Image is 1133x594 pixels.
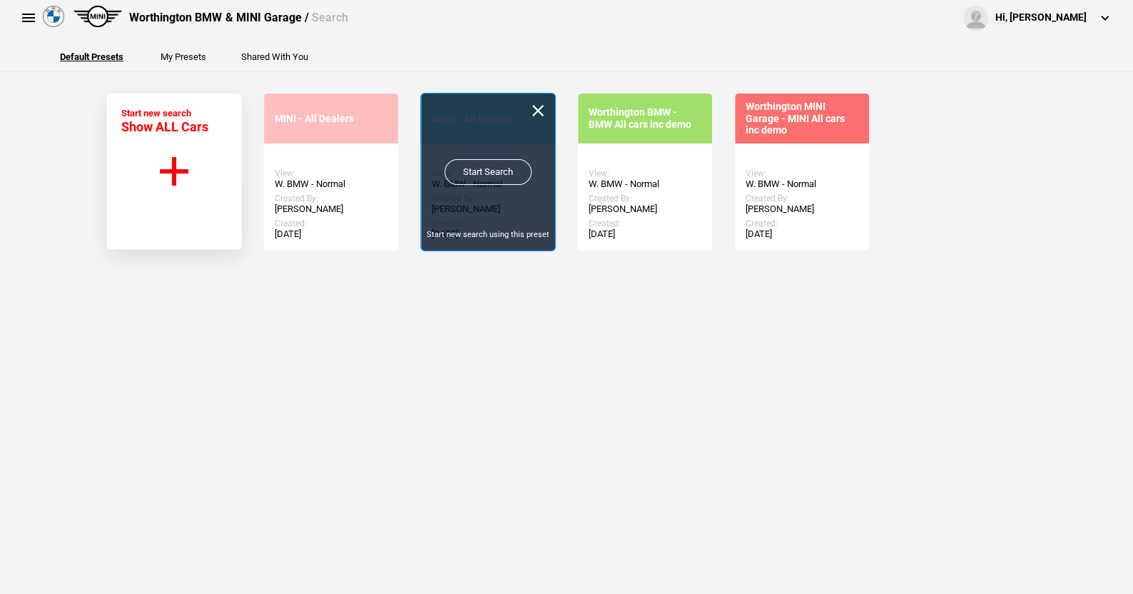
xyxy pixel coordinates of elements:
img: bmw.png [43,6,64,27]
div: W. BMW - Normal [746,178,858,190]
div: MINI - All Dealers [275,113,387,125]
div: [DATE] [589,228,701,240]
div: Hi, [PERSON_NAME] [995,11,1087,25]
div: W. BMW - Normal [275,178,387,190]
button: Default Presets [60,52,123,61]
div: Worthington MINI Garage - MINI All cars inc demo [746,101,858,136]
div: Worthington BMW & MINI Garage / [129,10,347,26]
div: W. BMW - Normal [589,178,701,190]
button: Shared With You [241,52,308,61]
div: View: [275,168,387,178]
button: Start new search Show ALL Cars [106,93,242,250]
span: Search [311,11,347,24]
div: [PERSON_NAME] [746,203,858,215]
img: mini.png [73,6,122,27]
div: View: [589,168,701,178]
div: Created: [589,218,701,228]
div: Created: [275,218,387,228]
div: [DATE] [275,228,387,240]
div: [PERSON_NAME] [589,203,701,215]
div: Created By: [589,193,701,203]
a: Start Search [444,159,532,185]
div: [PERSON_NAME] [275,203,387,215]
div: View: [746,168,858,178]
div: Start new search using this preset [421,229,555,240]
div: Created: [746,218,858,228]
div: Created By: [275,193,387,203]
div: Created By: [746,193,858,203]
span: Show ALL Cars [121,119,208,134]
div: Worthington BMW - BMW All cars inc demo [589,106,701,131]
button: My Presets [161,52,206,61]
div: Start new search [121,108,208,134]
div: [DATE] [746,228,858,240]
